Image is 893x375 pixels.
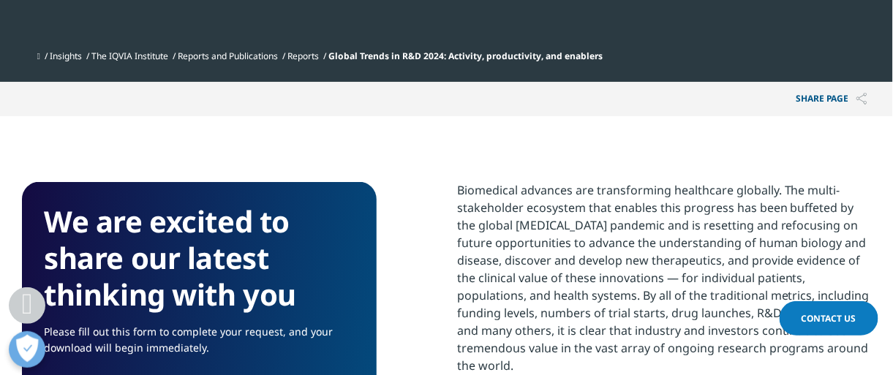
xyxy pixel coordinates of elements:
[287,50,319,62] a: Reports
[785,82,878,116] p: Share PAGE
[856,93,867,105] img: Share PAGE
[178,50,278,62] a: Reports and Publications
[802,312,856,325] span: Contact Us
[785,82,878,116] button: Share PAGEShare PAGE
[50,50,82,62] a: Insights
[328,50,603,62] span: Global Trends in R&D 2024: Activity, productivity, and enablers
[44,204,355,314] h3: We are excited to share our latest thinking with you
[44,325,355,368] p: Please fill out this form to complete your request, and your download will begin immediately.
[9,331,45,368] button: Open Preferences
[780,301,878,336] a: Contact Us
[91,50,168,62] a: The IQVIA Institute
